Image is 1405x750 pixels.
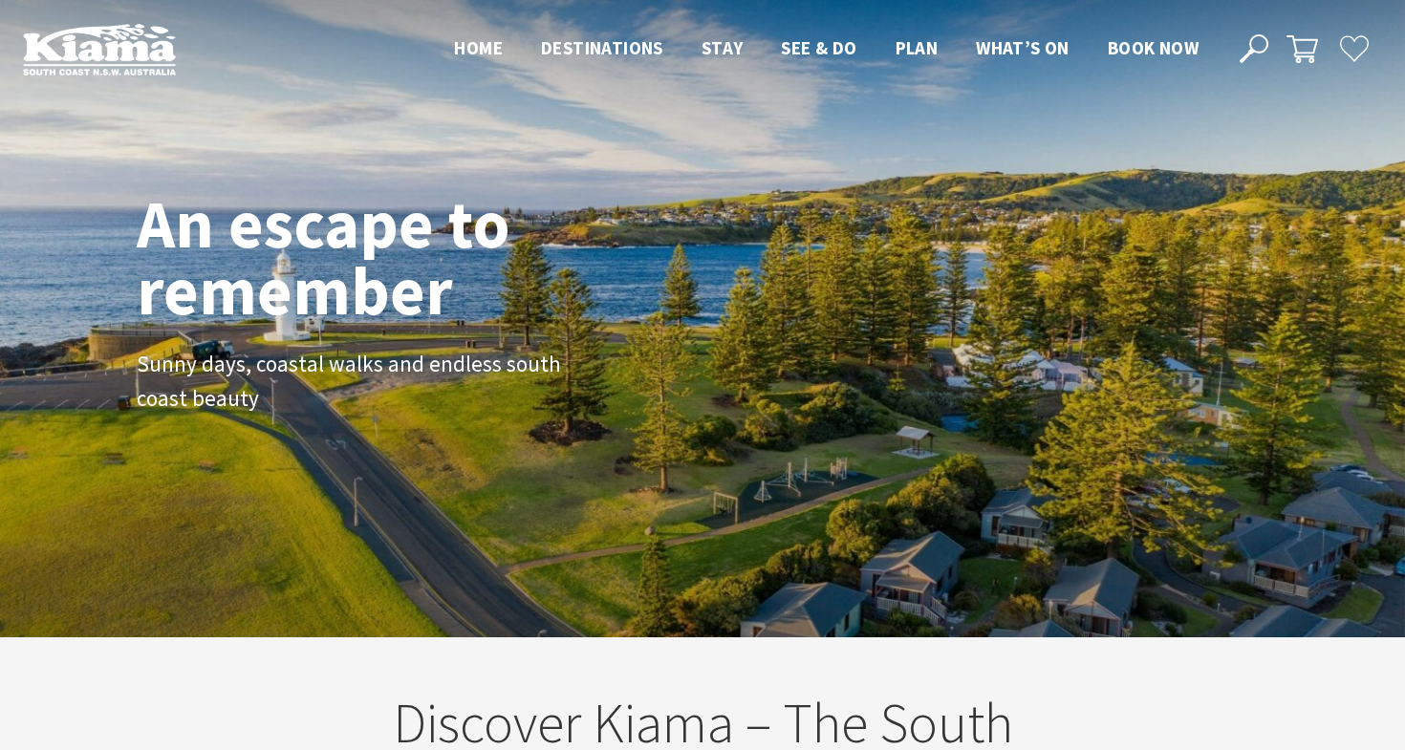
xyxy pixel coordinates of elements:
p: Sunny days, coastal walks and endless south coast beauty [137,347,567,418]
span: Home [454,36,503,59]
span: See & Do [781,36,856,59]
nav: Main Menu [435,33,1218,65]
span: Stay [702,36,744,59]
img: Kiama Logo [23,23,176,75]
span: Book now [1108,36,1199,59]
span: Plan [896,36,939,59]
span: Destinations [541,36,663,59]
h1: An escape to remember [137,190,662,324]
span: What’s On [976,36,1070,59]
